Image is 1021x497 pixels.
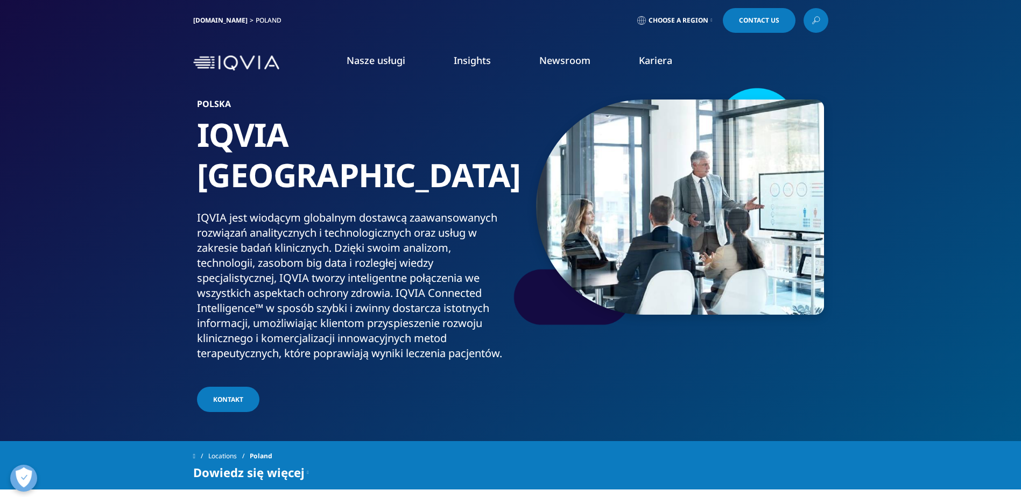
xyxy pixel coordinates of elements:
[197,115,506,210] h1: IQVIA [GEOGRAPHIC_DATA]
[539,54,590,67] a: Newsroom
[454,54,491,67] a: Insights
[284,38,828,88] nav: Primary
[208,446,250,466] a: Locations
[197,100,506,115] h6: Polska
[193,16,248,25] a: [DOMAIN_NAME]
[649,16,708,25] span: Choose a Region
[739,17,779,24] span: Contact Us
[723,8,795,33] a: Contact Us
[10,465,37,492] button: Otwórz Preferencje
[347,54,405,67] a: Nasze usługi
[256,16,286,25] div: Poland
[536,100,824,315] img: 358_leading-a-meeting-with-the-team.jpg
[250,446,272,466] span: Poland
[197,210,506,367] p: IQVIA jest wiodącym globalnym dostawcą zaawansowanych rozwiązań analitycznych i technologicznych ...
[193,466,305,479] span: Dowiedz się więcej
[197,387,259,412] a: KONTAKT
[639,54,672,67] a: Kariera
[213,395,243,404] span: KONTAKT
